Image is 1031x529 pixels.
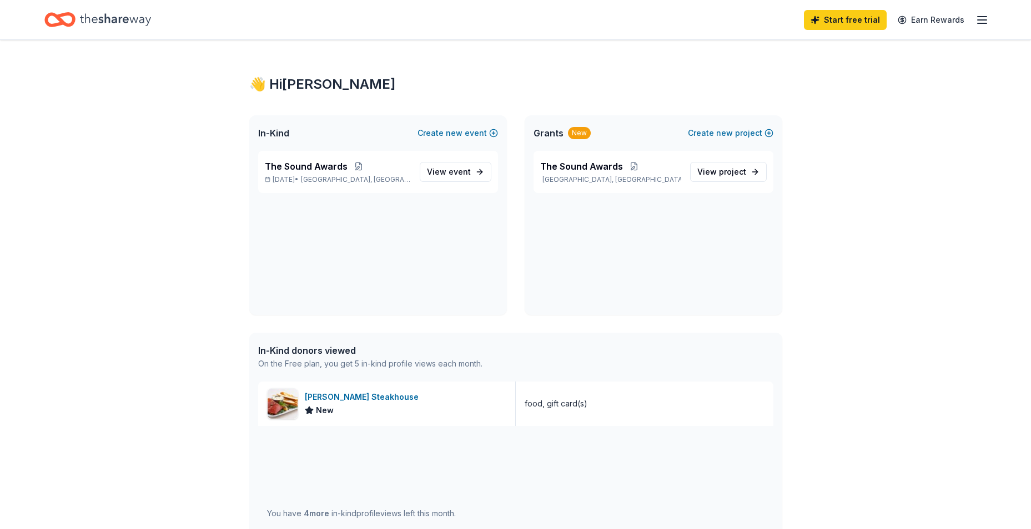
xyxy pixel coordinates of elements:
[258,357,482,370] div: On the Free plan, you get 5 in-kind profile views each month.
[418,126,498,140] button: Createnewevent
[716,126,733,140] span: new
[540,175,681,184] p: [GEOGRAPHIC_DATA], [GEOGRAPHIC_DATA]
[267,507,456,520] div: You have in-kind profile views left this month.
[301,175,410,184] span: [GEOGRAPHIC_DATA], [GEOGRAPHIC_DATA]
[688,126,773,140] button: Createnewproject
[891,10,971,30] a: Earn Rewards
[568,127,591,139] div: New
[449,167,471,176] span: event
[804,10,887,30] a: Start free trial
[258,344,482,357] div: In-Kind donors viewed
[265,160,348,173] span: The Sound Awards
[697,165,746,179] span: View
[258,126,289,140] span: In-Kind
[540,160,623,173] span: The Sound Awards
[427,165,471,179] span: View
[446,126,462,140] span: new
[719,167,746,176] span: project
[268,389,298,419] img: Image for Perry's Steakhouse
[316,404,334,417] span: New
[305,390,423,404] div: [PERSON_NAME] Steakhouse
[249,75,782,93] div: 👋 Hi [PERSON_NAME]
[534,126,564,140] span: Grants
[304,508,329,518] span: 4 more
[44,7,151,33] a: Home
[420,162,491,182] a: View event
[525,397,587,410] div: food, gift card(s)
[690,162,767,182] a: View project
[265,175,411,184] p: [DATE] •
